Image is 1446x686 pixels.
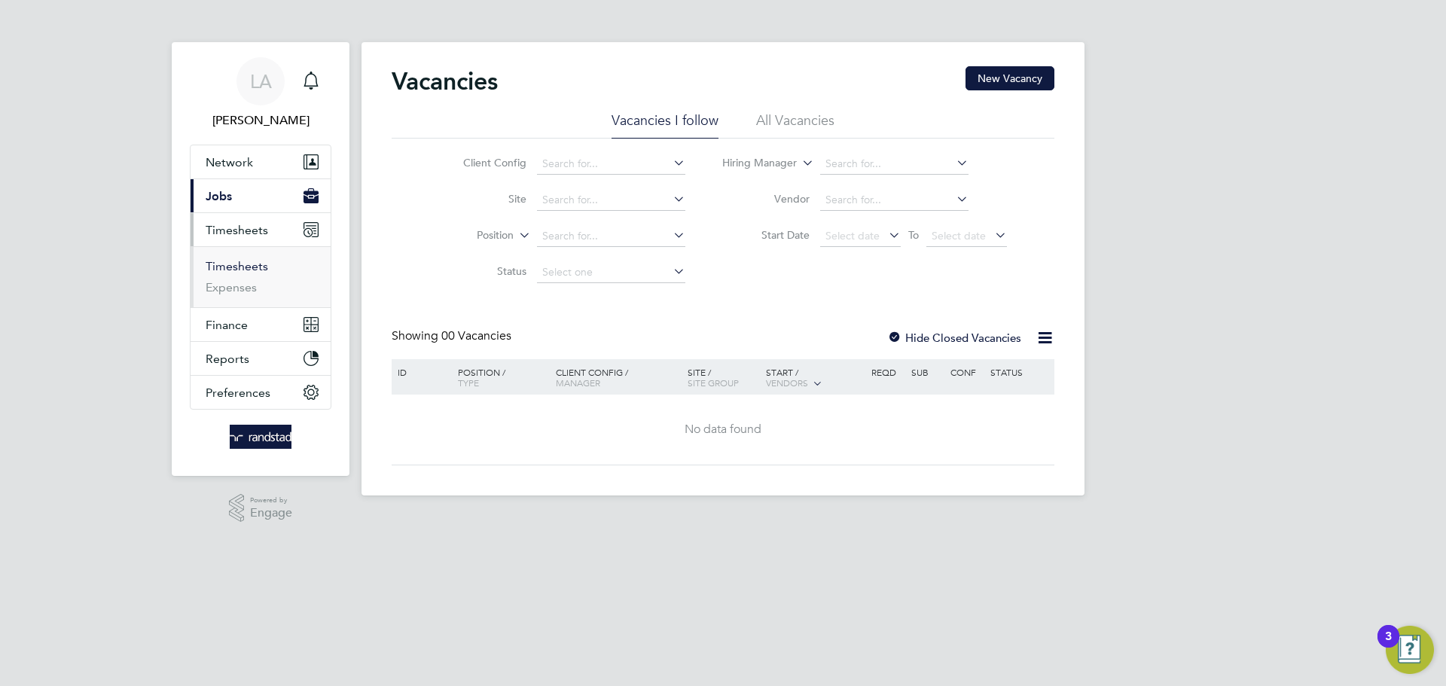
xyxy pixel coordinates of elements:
span: Site Group [688,377,739,389]
h2: Vacancies [392,66,498,96]
div: Timesheets [191,246,331,307]
button: New Vacancy [966,66,1054,90]
div: Sub [908,359,947,385]
div: Position / [447,359,552,395]
span: Timesheets [206,223,268,237]
span: Vendors [766,377,808,389]
div: Status [987,359,1052,385]
div: Conf [947,359,986,385]
span: Manager [556,377,600,389]
a: LA[PERSON_NAME] [190,57,331,130]
input: Search for... [820,154,969,175]
a: Powered byEngage [229,494,293,523]
span: Lynne Andrews [190,111,331,130]
label: Hide Closed Vacancies [887,331,1021,345]
input: Search for... [537,226,685,247]
span: Powered by [250,494,292,507]
input: Search for... [820,190,969,211]
li: Vacancies I follow [612,111,718,139]
button: Reports [191,342,331,375]
span: Network [206,155,253,169]
span: Select date [932,229,986,242]
div: Client Config / [552,359,684,395]
span: Select date [825,229,880,242]
li: All Vacancies [756,111,834,139]
div: Showing [392,328,514,344]
span: Preferences [206,386,270,400]
input: Select one [537,262,685,283]
div: Start / [762,359,868,397]
span: Engage [250,507,292,520]
label: Position [427,228,514,243]
button: Network [191,145,331,178]
label: Hiring Manager [710,156,797,171]
label: Client Config [440,156,526,169]
input: Search for... [537,190,685,211]
input: Search for... [537,154,685,175]
button: Jobs [191,179,331,212]
label: Status [440,264,526,278]
label: Start Date [723,228,810,242]
span: Finance [206,318,248,332]
div: Site / [684,359,763,395]
button: Open Resource Center, 3 new notifications [1386,626,1434,674]
span: Jobs [206,189,232,203]
span: Type [458,377,479,389]
label: Vendor [723,192,810,206]
span: To [904,225,923,245]
span: 00 Vacancies [441,328,511,343]
label: Site [440,192,526,206]
div: 3 [1385,636,1392,656]
div: ID [394,359,447,385]
a: Expenses [206,280,257,294]
button: Preferences [191,376,331,409]
span: LA [250,72,272,91]
a: Go to home page [190,425,331,449]
span: Reports [206,352,249,366]
button: Timesheets [191,213,331,246]
img: randstad-logo-retina.png [230,425,292,449]
button: Finance [191,308,331,341]
nav: Main navigation [172,42,349,476]
a: Timesheets [206,259,268,273]
div: Reqd [868,359,907,385]
div: No data found [394,422,1052,438]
